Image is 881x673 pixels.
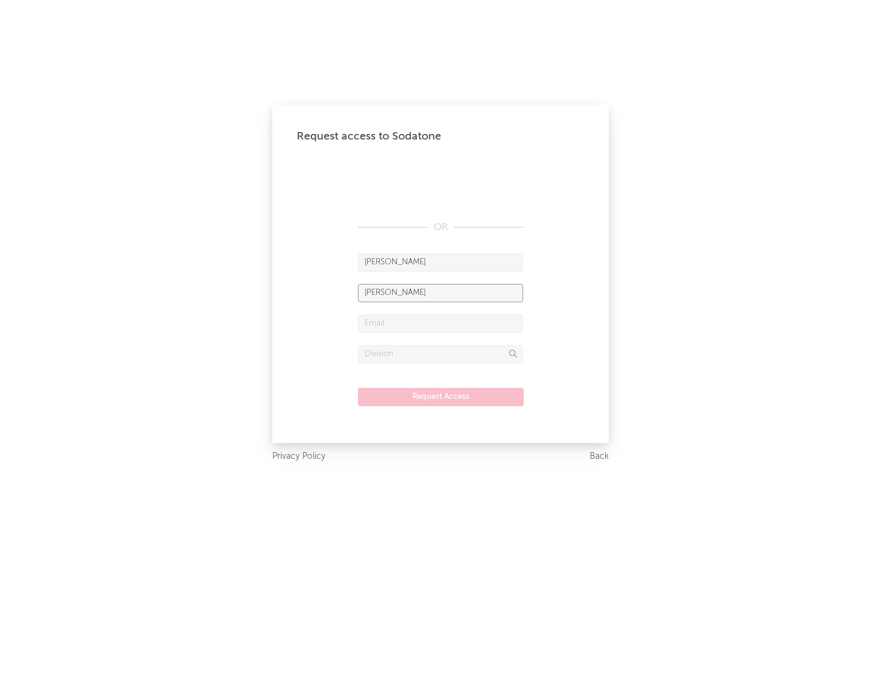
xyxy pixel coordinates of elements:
[358,253,523,272] input: First Name
[358,284,523,302] input: Last Name
[358,314,523,333] input: Email
[358,220,523,235] div: OR
[297,129,584,144] div: Request access to Sodatone
[358,345,523,363] input: Division
[590,449,609,464] a: Back
[358,388,524,406] button: Request Access
[272,449,325,464] a: Privacy Policy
